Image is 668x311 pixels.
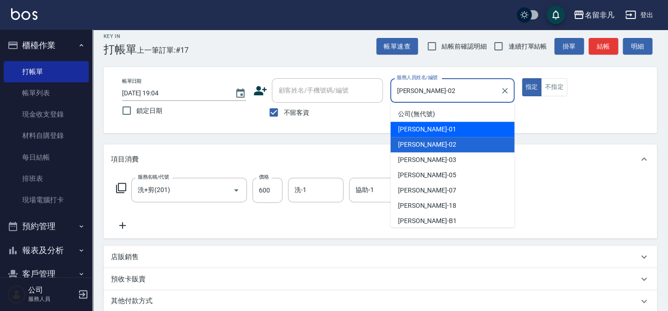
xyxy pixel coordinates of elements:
[283,108,309,118] span: 不留客資
[137,44,189,56] span: 上一筆訂單:#17
[4,147,89,168] a: 每日結帳
[111,155,139,164] p: 項目消費
[522,78,542,96] button: 指定
[104,43,137,56] h3: 打帳單
[104,33,137,39] h2: Key In
[111,296,157,306] p: 其他付款方式
[541,78,567,96] button: 不指定
[588,38,618,55] button: 結帳
[229,82,251,105] button: Choose date, selected date is 2025-09-04
[122,78,141,85] label: 帳單日期
[122,86,226,101] input: YYYY/MM/DD hh:mm
[229,183,244,198] button: Open
[104,246,657,268] div: 店販銷售
[4,61,89,82] a: 打帳單
[111,252,139,262] p: 店販銷售
[28,286,75,295] h5: 公司
[259,174,269,180] label: 價格
[4,168,89,189] a: 排班表
[11,8,37,20] img: Logo
[376,38,418,55] button: 帳單速查
[441,42,487,51] span: 結帳前確認明細
[398,124,456,134] span: [PERSON_NAME] -01
[621,6,657,24] button: 登出
[498,84,511,97] button: Clear
[4,82,89,104] a: 帳單列表
[136,106,162,116] span: 鎖定日期
[4,125,89,146] a: 材料自購登錄
[398,186,456,195] span: [PERSON_NAME] -07
[398,155,456,165] span: [PERSON_NAME] -03
[7,285,26,304] img: Person
[111,274,146,284] p: 預收卡販賣
[584,9,614,21] div: 名留非凡
[4,104,89,125] a: 現金收支登錄
[398,216,457,226] span: [PERSON_NAME] -B1
[4,189,89,211] a: 現場電腦打卡
[104,268,657,290] div: 預收卡販賣
[570,6,618,25] button: 名留非凡
[508,42,547,51] span: 連續打單結帳
[28,295,75,303] p: 服務人員
[554,38,584,55] button: 掛單
[398,201,456,211] span: [PERSON_NAME] -18
[138,174,169,180] label: 服務名稱/代號
[546,6,565,24] button: save
[623,38,652,55] button: 明細
[398,140,456,149] span: [PERSON_NAME] -02
[4,214,89,238] button: 預約管理
[398,109,435,119] span: 公司 (無代號)
[4,262,89,286] button: 客戶管理
[4,238,89,262] button: 報表及分析
[398,170,456,180] span: [PERSON_NAME] -05
[397,74,437,81] label: 服務人員姓名/編號
[104,144,657,174] div: 項目消費
[4,33,89,57] button: 櫃檯作業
